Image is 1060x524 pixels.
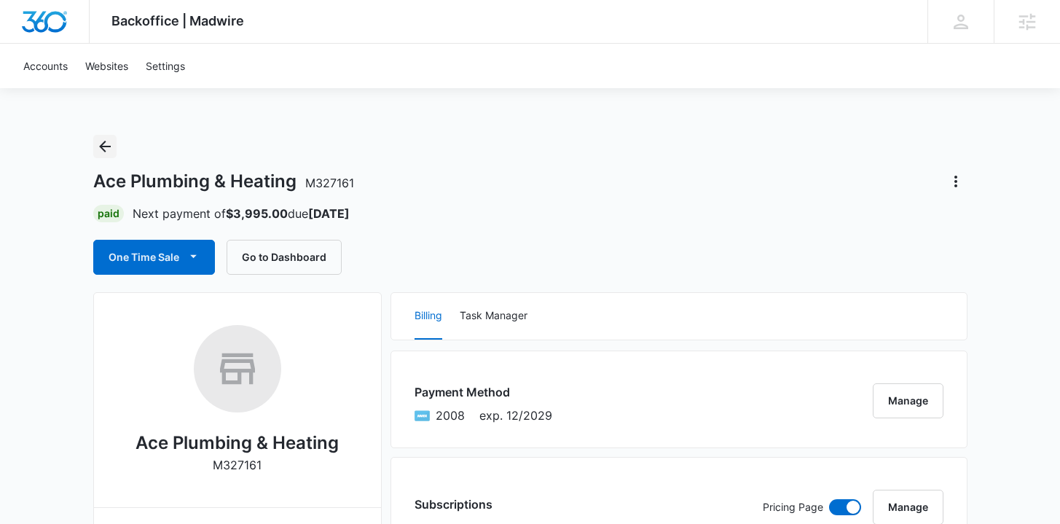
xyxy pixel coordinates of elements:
strong: [DATE] [308,206,350,221]
span: American Express ending with [436,407,465,424]
h2: Ace Plumbing & Heating [136,430,339,456]
button: Task Manager [460,293,527,340]
button: Back [93,135,117,158]
h3: Subscriptions [415,496,492,513]
button: Go to Dashboard [227,240,342,275]
strong: $3,995.00 [226,206,288,221]
button: Actions [944,170,967,193]
p: Next payment of due [133,205,350,222]
a: Websites [76,44,137,88]
span: exp. 12/2029 [479,407,552,424]
span: Backoffice | Madwire [111,13,244,28]
p: Pricing Page [763,499,823,515]
h3: Payment Method [415,383,552,401]
button: Manage [873,383,943,418]
p: M327161 [213,456,262,474]
span: M327161 [305,176,354,190]
h1: Ace Plumbing & Heating [93,171,354,192]
button: Billing [415,293,442,340]
a: Accounts [15,44,76,88]
button: One Time Sale [93,240,215,275]
a: Settings [137,44,194,88]
div: Paid [93,205,124,222]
